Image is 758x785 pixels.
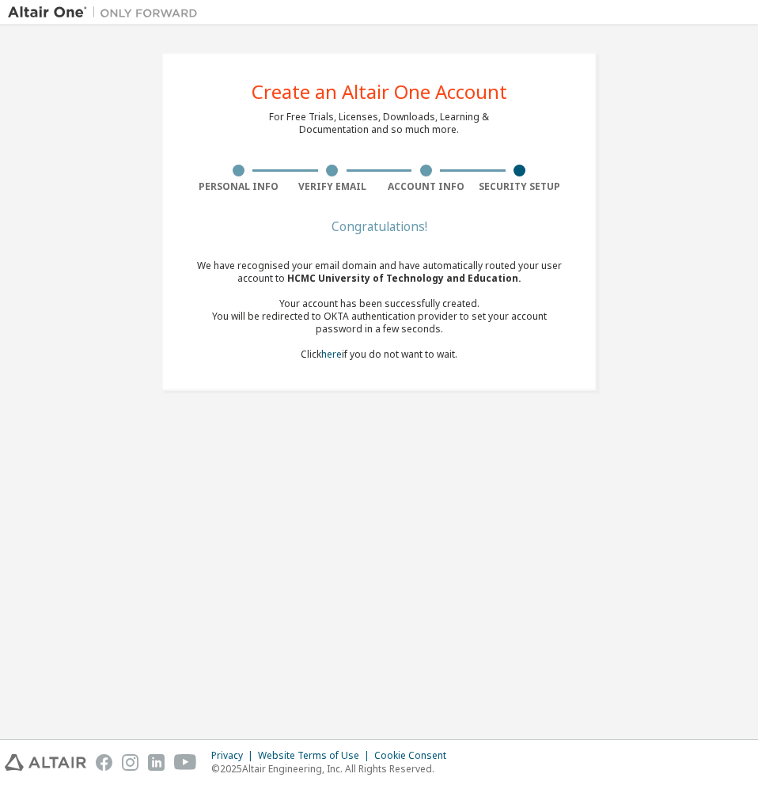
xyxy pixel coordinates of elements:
div: Personal Info [191,180,286,193]
img: altair_logo.svg [5,754,86,771]
div: Cookie Consent [374,749,456,762]
div: Account Info [379,180,473,193]
div: We have recognised your email domain and have automatically routed your user account to Click if ... [191,260,567,361]
img: linkedin.svg [148,754,165,771]
div: Website Terms of Use [258,749,374,762]
img: youtube.svg [174,754,197,771]
img: facebook.svg [96,754,112,771]
div: For Free Trials, Licenses, Downloads, Learning & Documentation and so much more. [269,111,489,136]
div: Congratulations! [191,222,567,231]
p: © 2025 Altair Engineering, Inc. All Rights Reserved. [211,762,456,776]
a: here [321,347,342,361]
div: Verify Email [286,180,380,193]
div: Create an Altair One Account [252,82,507,101]
span: HCMC University of Technology and Education . [287,271,521,285]
img: instagram.svg [122,754,138,771]
div: Privacy [211,749,258,762]
img: Altair One [8,5,206,21]
div: Security Setup [473,180,567,193]
div: You will be redirected to OKTA authentication provider to set your account password in a few seco... [191,310,567,336]
div: Your account has been successfully created. [191,298,567,310]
